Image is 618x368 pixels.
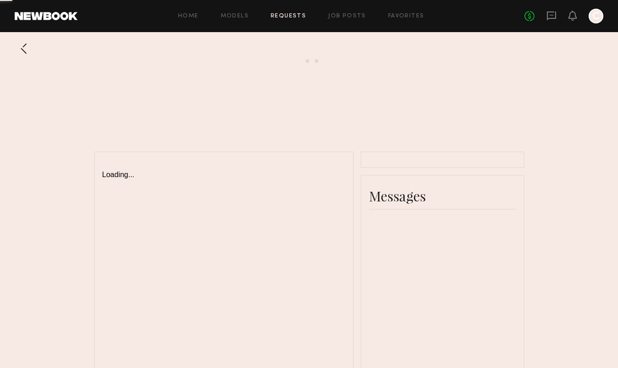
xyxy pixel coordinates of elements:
a: Requests [271,13,306,19]
a: Models [221,13,249,19]
a: Favorites [388,13,424,19]
div: Loading... [102,160,345,179]
a: Home [178,13,199,19]
a: C [589,9,603,23]
a: Job Posts [328,13,366,19]
div: Messages [369,187,516,205]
